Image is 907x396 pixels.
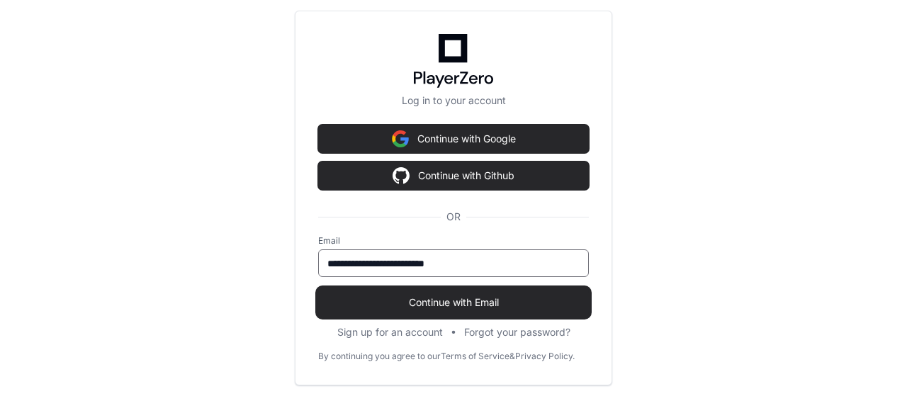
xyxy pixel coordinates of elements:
[392,125,409,153] img: Sign in with google
[393,162,410,190] img: Sign in with google
[318,125,589,153] button: Continue with Google
[318,235,589,247] label: Email
[441,351,509,362] a: Terms of Service
[509,351,515,362] div: &
[318,162,589,190] button: Continue with Github
[318,288,589,317] button: Continue with Email
[464,325,570,339] button: Forgot your password?
[337,325,443,339] button: Sign up for an account
[441,210,466,224] span: OR
[318,94,589,108] p: Log in to your account
[318,351,441,362] div: By continuing you agree to our
[515,351,575,362] a: Privacy Policy.
[318,295,589,310] span: Continue with Email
